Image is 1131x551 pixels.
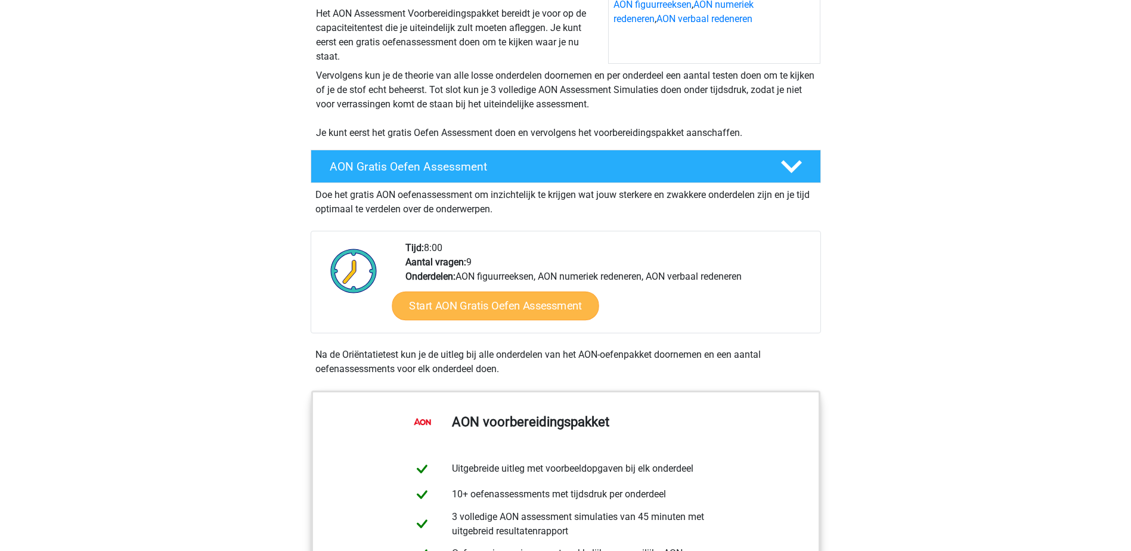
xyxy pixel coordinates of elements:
[311,183,821,216] div: Doe het gratis AON oefenassessment om inzichtelijk te krijgen wat jouw sterkere en zwakkere onder...
[405,271,456,282] b: Onderdelen:
[656,13,752,24] a: AON verbaal redeneren
[306,150,826,183] a: AON Gratis Oefen Assessment
[392,292,599,320] a: Start AON Gratis Oefen Assessment
[405,242,424,253] b: Tijd:
[324,241,384,301] img: Klok
[405,256,466,268] b: Aantal vragen:
[311,69,820,140] div: Vervolgens kun je de theorie van alle losse onderdelen doornemen en per onderdeel een aantal test...
[311,348,821,376] div: Na de Oriëntatietest kun je de uitleg bij alle onderdelen van het AON-oefenpakket doornemen en ee...
[396,241,820,333] div: 8:00 9 AON figuurreeksen, AON numeriek redeneren, AON verbaal redeneren
[330,160,761,174] h4: AON Gratis Oefen Assessment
